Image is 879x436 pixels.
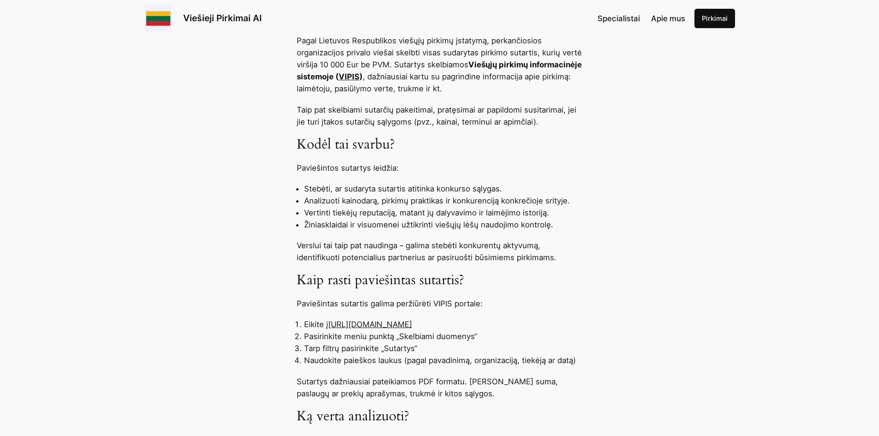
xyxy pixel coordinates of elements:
li: Vertinti tiekėjų reputaciją, matant jų dalyvavimo ir laimėjimo istoriją. [304,207,583,219]
p: Verslui tai taip pat naudinga – galima stebėti konkurentų aktyvumą, identifikuoti potencialius pa... [297,239,583,263]
h3: Kodėl tai svarbu? [297,137,583,153]
li: Analizuoti kainodarą, pirkimų praktikas ir konkurenciją konkrečioje srityje. [304,195,583,207]
p: Sutartys dažniausiai pateikiamos PDF formatu. [PERSON_NAME] suma, paslaugų ar prekių aprašymas, t... [297,376,583,400]
a: [URL][DOMAIN_NAME] [328,320,412,329]
p: Pagal Lietuvos Respublikos viešųjų pirkimų įstatymą, perkančiosios organizacijos privalo viešai s... [297,35,583,95]
li: Naudokite paieškos laukus (pagal pavadinimą, organizaciją, tiekėją ar datą) [304,354,583,366]
img: Viešieji pirkimai logo [144,5,172,32]
p: Taip pat skelbiami sutarčių pakeitimai, pratęsimai ar papildomi susitarimai, jei jie turi įtakos ... [297,104,583,128]
li: Žiniasklaidai ir visuomenei užtikrinti viešųjų lėšų naudojimo kontrolę. [304,219,583,231]
li: Pasirinkite meniu punktą „Skelbiami duomenys“ [304,330,583,342]
p: Paviešintos sutartys leidžia: [297,162,583,174]
a: Pirkimai [694,9,735,28]
a: Apie mus [651,12,685,24]
h3: Kaip rasti paviešintas sutartis? [297,272,583,289]
h3: Ką verta analizuoti? [297,408,583,425]
a: Specialistai [598,12,640,24]
a: Viešieji Pirkimai AI [183,12,262,24]
span: Specialistai [598,14,640,23]
li: Eikite į [304,318,583,330]
li: Tarp filtrų pasirinkite „Sutartys“ [304,342,583,354]
a: VIPIS [339,72,359,81]
p: Paviešintas sutartis galima peržiūrėti VIPIS portale: [297,298,583,310]
li: Stebėti, ar sudaryta sutartis atitinka konkurso sąlygas. [304,183,583,195]
span: Apie mus [651,14,685,23]
nav: Navigation [598,12,685,24]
